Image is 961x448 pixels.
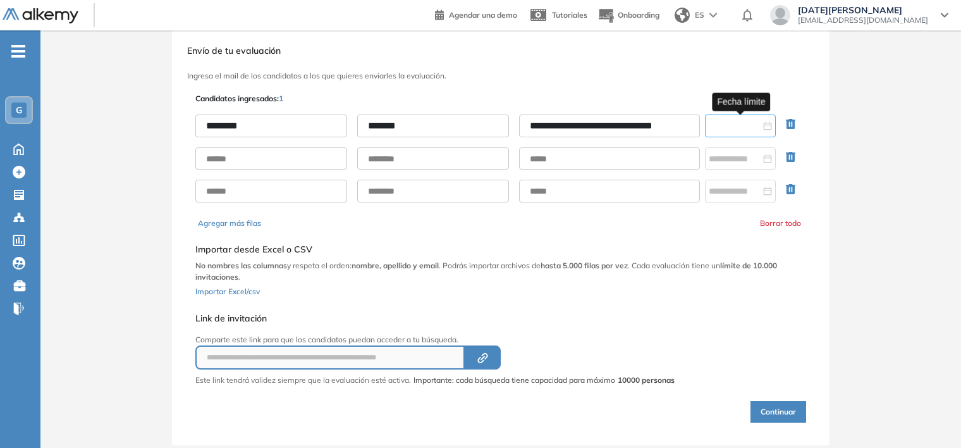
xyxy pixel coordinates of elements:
p: Candidatos ingresados: [195,93,283,104]
div: Fecha límite [712,92,770,111]
span: G [16,105,22,115]
button: Continuar [750,401,806,423]
img: world [675,8,690,23]
button: Agregar más filas [198,218,261,229]
b: No nombres las columnas [195,261,287,270]
img: arrow [709,13,717,18]
img: Logo [3,8,78,24]
a: Agendar una demo [435,6,517,22]
h3: Envío de tu evaluación [187,46,814,56]
span: 1 [279,94,283,103]
h5: Link de invitación [195,313,675,324]
span: Importante: cada búsqueda tiene capacidad para máximo [413,375,675,386]
span: Importar Excel/csv [195,287,260,296]
button: Onboarding [597,2,659,29]
span: [DATE][PERSON_NAME] [798,5,928,15]
p: Este link tendrá validez siempre que la evaluación esté activa. [195,375,411,386]
i: - [11,50,25,53]
h5: Importar desde Excel o CSV [195,244,806,255]
button: Importar Excel/csv [195,283,260,298]
button: Borrar todo [760,218,801,229]
h3: Ingresa el mail de los candidatos a los que quieres enviarles la evaluación. [187,72,814,80]
span: Agendar una demo [449,10,517,20]
b: límite de 10.000 invitaciones [195,261,777,282]
b: nombre, apellido y email [352,261,439,270]
span: [EMAIL_ADDRESS][DOMAIN_NAME] [798,15,928,25]
p: Comparte este link para que los candidatos puedan acceder a tu búsqueda. [195,334,675,345]
p: y respeta el orden: . Podrás importar archivos de . Cada evaluación tiene un . [195,260,806,283]
b: hasta 5.000 filas por vez [541,261,628,270]
span: Tutoriales [552,10,587,20]
strong: 10000 personas [618,375,675,385]
span: Onboarding [618,10,659,20]
span: ES [695,9,704,21]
